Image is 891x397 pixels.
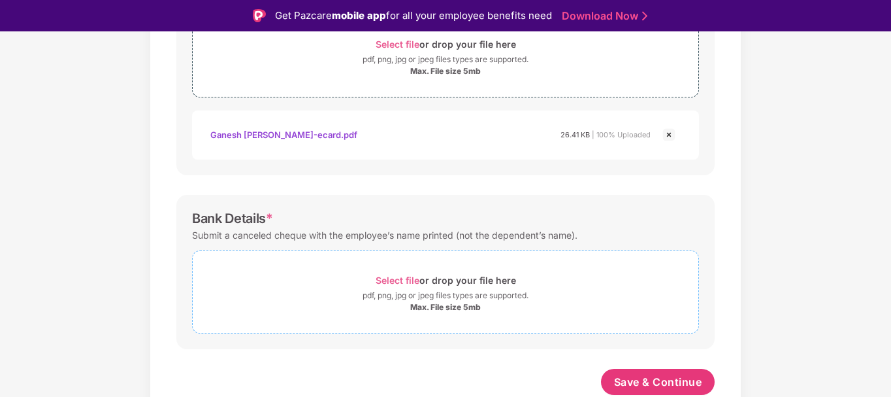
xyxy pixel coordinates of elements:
[601,369,715,395] button: Save & Continue
[332,9,386,22] strong: mobile app
[410,66,481,77] div: Max. File size 5mb
[192,211,273,226] div: Bank Details
[376,271,516,289] div: or drop your file here
[376,35,516,53] div: or drop your file here
[253,9,266,22] img: Logo
[275,8,552,24] div: Get Pazcare for all your employee benefits need
[363,289,528,302] div: pdf, png, jpg or jpeg files types are supported.
[193,25,698,87] span: Select fileor drop your file herepdf, png, jpg or jpeg files types are supported.Max. File size 5mb
[614,375,702,389] span: Save & Continue
[410,302,481,313] div: Max. File size 5mb
[560,130,590,139] span: 26.41 KB
[661,127,677,143] img: svg+xml;base64,PHN2ZyBpZD0iQ3Jvc3MtMjR4MjQiIHhtbG5zPSJodHRwOi8vd3d3LnczLm9yZy8yMDAwL3N2ZyIgd2lkdG...
[376,275,419,286] span: Select file
[592,130,651,139] span: | 100% Uploaded
[363,53,528,66] div: pdf, png, jpg or jpeg files types are supported.
[210,124,357,146] div: Ganesh [PERSON_NAME]-ecard.pdf
[193,261,698,323] span: Select fileor drop your file herepdf, png, jpg or jpeg files types are supported.Max. File size 5mb
[376,39,419,50] span: Select file
[642,9,647,23] img: Stroke
[562,9,643,23] a: Download Now
[192,226,577,244] div: Submit a canceled cheque with the employee’s name printed (not the dependent’s name).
